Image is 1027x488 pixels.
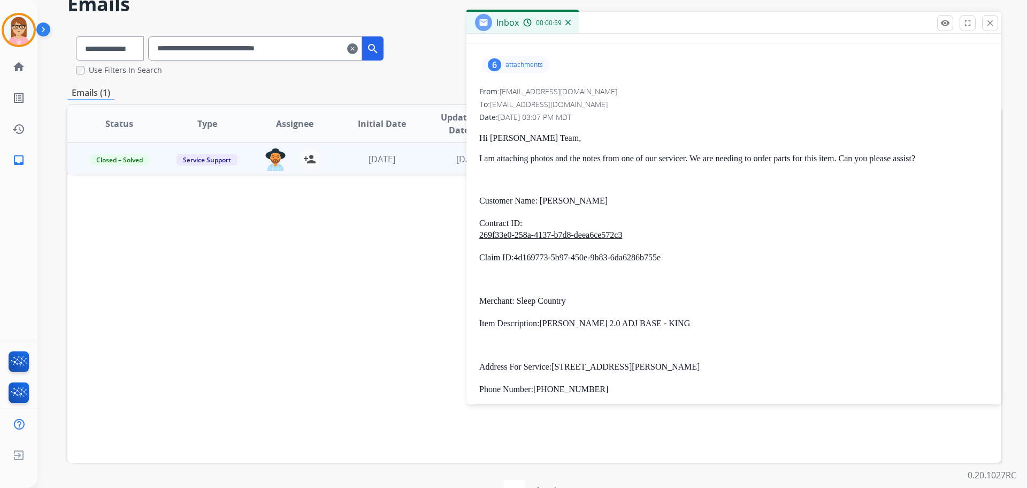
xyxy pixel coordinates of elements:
u: 269f33e0-258a-4137-b7d8-deea6ce572c3 [479,230,622,239]
mat-icon: close [985,18,995,28]
mat-icon: inbox [12,154,25,167]
p: Claim ID:4d169773-5b97-450e-9b83-6da6286b755e [479,252,988,264]
mat-icon: remove_red_eye [940,18,950,28]
p: Merchant: Sleep Country [479,295,988,307]
p: attachments [505,61,543,69]
mat-icon: clear [347,42,358,55]
mat-icon: fullscreen [963,18,972,28]
mat-icon: search [366,42,379,55]
p: Emails (1) [67,86,114,100]
span: Initial Date [358,117,406,130]
span: [EMAIL_ADDRESS][DOMAIN_NAME] [490,99,608,109]
span: 00:00:59 [536,19,562,27]
span: Status [105,117,133,130]
span: Closed – Solved [90,154,149,166]
label: Use Filters In Search [89,65,162,76]
span: Type [197,117,217,130]
mat-icon: history [12,123,25,136]
mat-icon: person_add [303,153,316,166]
span: Updated Date [435,111,484,137]
div: From: [479,86,988,97]
span: [DATE] 03:07 PM MDT [498,112,571,122]
p: Item Description:[PERSON_NAME] 2.0 ADJ BASE - KING [479,318,988,329]
mat-icon: list_alt [12,92,25,104]
div: Date: [479,112,988,123]
p: Hi [PERSON_NAME] Team, [479,133,988,143]
img: avatar [4,15,34,45]
p: Contract ID: [479,217,988,241]
img: agent-avatar [265,148,286,171]
span: Service Support [177,154,237,166]
span: [DATE] [369,153,395,165]
span: Assignee [276,117,313,130]
div: To: [479,99,988,110]
span: [EMAIL_ADDRESS][DOMAIN_NAME] [500,86,617,96]
p: 0.20.1027RC [968,469,1016,482]
span: Inbox [496,17,519,28]
p: Phone Number:[PHONE_NUMBER] [479,384,988,395]
p: I am attaching photos and the notes from one of our servicer. We are needing to order parts for t... [479,154,988,163]
span: [DATE] [456,153,483,165]
div: 6 [488,58,501,71]
p: Customer Name: [PERSON_NAME] [479,195,988,207]
mat-icon: home [12,61,25,73]
p: Address For Service:[STREET_ADDRESS][PERSON_NAME] [479,361,988,373]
